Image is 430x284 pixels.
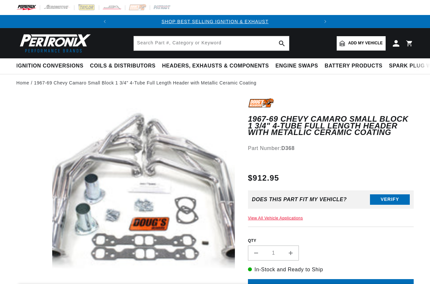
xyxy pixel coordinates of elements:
input: Search Part #, Category or Keyword [134,36,289,51]
strong: D368 [281,145,295,151]
span: Coils & Distributors [90,63,156,69]
a: Home [16,79,29,86]
span: Engine Swaps [275,63,318,69]
div: Part Number: [248,144,414,153]
nav: breadcrumbs [16,79,414,86]
div: Announcement [111,18,319,25]
a: SHOP BEST SELLING IGNITION & EXHAUST [161,19,269,24]
span: Add my vehicle [348,40,383,46]
summary: Headers, Exhausts & Components [159,58,272,74]
button: search button [275,36,289,51]
div: 1 of 2 [111,18,319,25]
span: Headers, Exhausts & Components [162,63,269,69]
span: $912.95 [248,172,279,184]
a: Add my vehicle [337,36,386,51]
summary: Coils & Distributors [87,58,159,74]
a: 1967-69 Chevy Camaro Small Block 1 3/4" 4-Tube Full Length Header with Metallic Ceramic Coating [34,79,256,86]
button: Translation missing: en.sections.announcements.next_announcement [319,15,332,28]
span: Battery Products [325,63,382,69]
img: Pertronix [16,32,91,54]
button: Translation missing: en.sections.announcements.previous_announcement [98,15,111,28]
h1: 1967-69 Chevy Camaro Small Block 1 3/4" 4-Tube Full Length Header with Metallic Ceramic Coating [248,116,414,136]
summary: Engine Swaps [272,58,321,74]
summary: Ignition Conversions [16,58,87,74]
button: Verify [370,194,410,205]
summary: Battery Products [321,58,386,74]
span: Ignition Conversions [16,63,84,69]
label: QTY [248,238,414,244]
media-gallery: Gallery Viewer [16,98,235,284]
div: Does This part fit My vehicle? [252,197,347,202]
p: In-Stock and Ready to Ship [248,265,414,274]
a: View All Vehicle Applications [248,216,303,220]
